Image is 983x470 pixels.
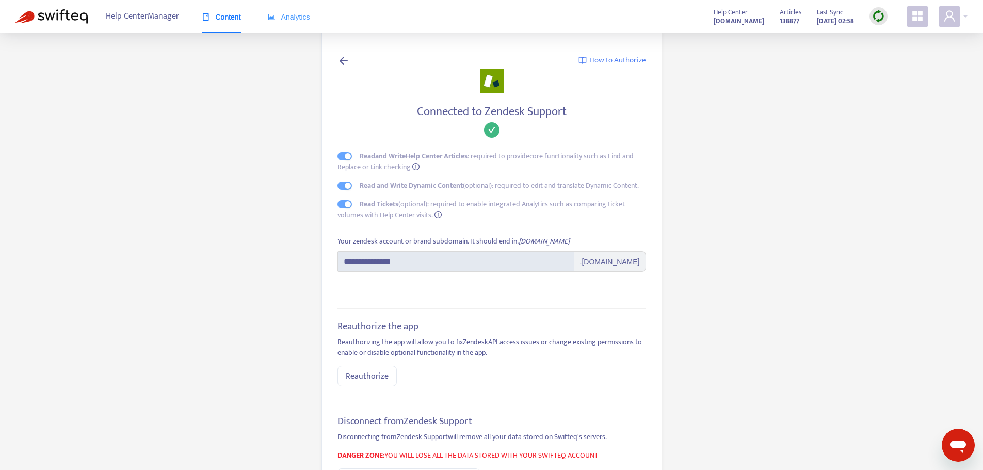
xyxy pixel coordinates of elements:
[943,10,956,22] span: user
[780,7,801,18] span: Articles
[337,198,625,221] span: (optional): required to enable integrated Analytics such as comparing ticket volumes with Help Ce...
[202,13,210,21] span: book
[346,370,389,383] span: Reauthorize
[517,235,570,247] i: .[DOMAIN_NAME]
[337,449,384,461] strong: DANGER ZONE:
[360,180,639,191] span: (optional): required to edit and translate Dynamic Content.
[714,7,748,18] span: Help Center
[337,336,646,358] p: Reauthorizing the app will allow you to fix Zendesk API access issues or change existing permissi...
[360,198,398,210] strong: Read Tickets
[202,13,241,21] span: Content
[360,180,463,191] strong: Read and Write Dynamic Content
[911,10,924,22] span: appstore
[337,416,646,428] h5: Disconnect from Zendesk Support
[268,13,310,21] span: Analytics
[574,251,646,272] span: .[DOMAIN_NAME]
[268,13,275,21] span: area-chart
[106,7,179,26] span: Help Center Manager
[337,321,646,333] h5: Reauthorize the app
[337,450,646,461] p: YOU WILL LOSE ALL THE DATA STORED WITH YOUR SWIFTEQ ACCOUNT
[872,10,885,23] img: sync.dc5367851b00ba804db3.png
[714,15,764,27] a: [DOMAIN_NAME]
[817,7,843,18] span: Last Sync
[817,15,854,27] strong: [DATE] 02:58
[578,55,646,67] a: How to Authorize
[337,150,634,173] span: : required to provide core functionality such as Find and Replace or Link checking
[480,69,504,93] img: zendesk_support.png
[434,211,442,218] span: info-circle
[360,150,468,162] strong: Read and Write Help Center Articles
[484,122,499,138] span: check-circle
[578,56,587,64] img: image-link
[337,105,646,119] h4: Connected to Zendesk Support
[589,55,646,67] span: How to Authorize
[337,431,646,442] p: Disconnecting from Zendesk Support will remove all your data stored on Swifteq's servers.
[780,15,799,27] strong: 138877
[337,366,397,386] button: Reauthorize
[15,9,88,24] img: Swifteq
[412,163,420,170] span: info-circle
[337,236,570,247] div: Your zendesk account or brand subdomain. It should end in
[942,429,975,462] iframe: Button to launch messaging window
